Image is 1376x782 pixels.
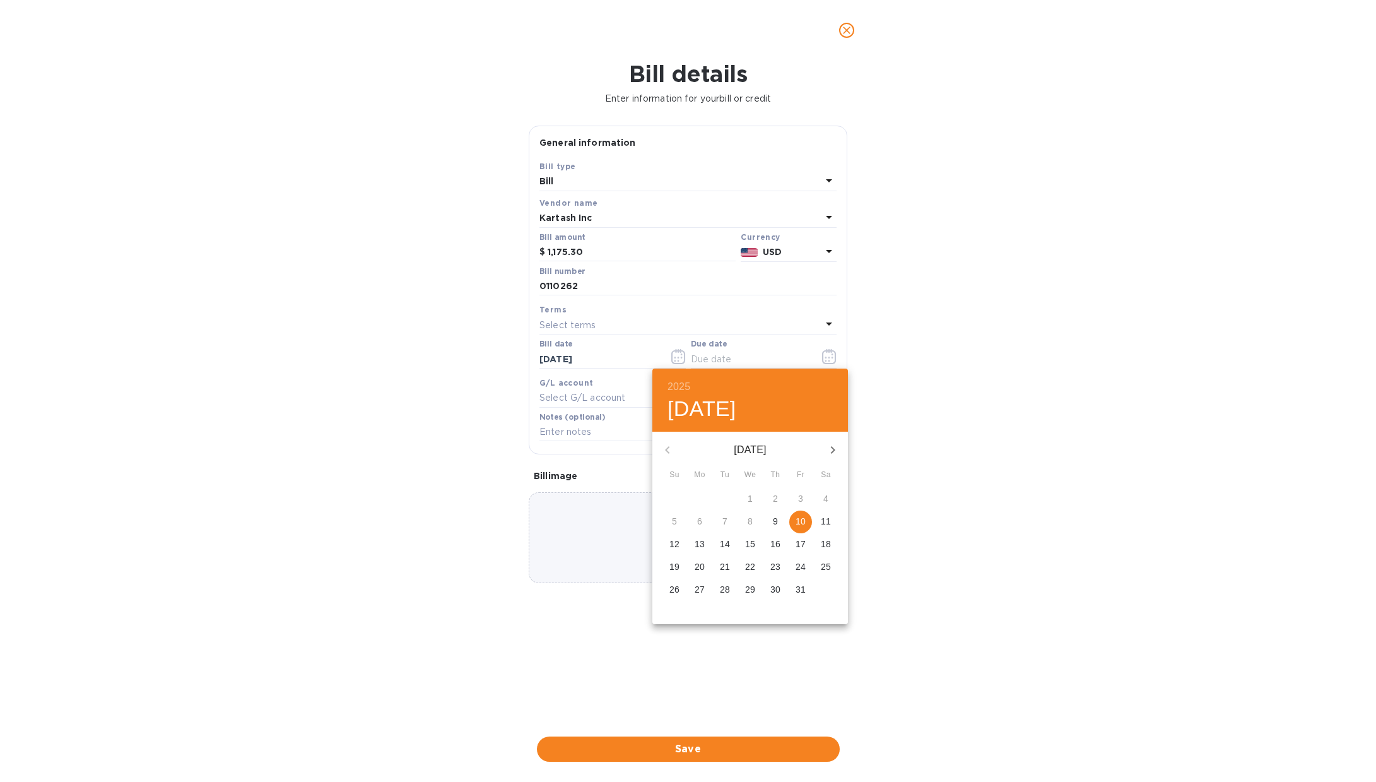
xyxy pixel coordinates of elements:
[770,538,780,550] p: 16
[663,533,686,556] button: 12
[663,579,686,601] button: 26
[669,538,679,550] p: 12
[789,533,812,556] button: 17
[789,556,812,579] button: 24
[720,538,730,550] p: 14
[789,511,812,533] button: 10
[821,538,831,550] p: 18
[796,560,806,573] p: 24
[764,511,787,533] button: 9
[821,560,831,573] p: 25
[764,533,787,556] button: 16
[669,583,679,596] p: 26
[669,560,679,573] p: 19
[814,469,837,482] span: Sa
[663,469,686,482] span: Su
[770,560,780,573] p: 23
[821,515,831,528] p: 11
[764,469,787,482] span: Th
[764,579,787,601] button: 30
[764,556,787,579] button: 23
[745,583,755,596] p: 29
[667,378,690,396] button: 2025
[789,469,812,482] span: Fr
[688,533,711,556] button: 13
[814,556,837,579] button: 25
[695,560,705,573] p: 20
[739,469,762,482] span: We
[695,583,705,596] p: 27
[745,538,755,550] p: 15
[688,579,711,601] button: 27
[714,556,736,579] button: 21
[720,583,730,596] p: 28
[745,560,755,573] p: 22
[814,511,837,533] button: 11
[773,515,778,528] p: 9
[695,538,705,550] p: 13
[688,469,711,482] span: Mo
[796,515,806,528] p: 10
[667,396,736,422] button: [DATE]
[770,583,780,596] p: 30
[739,556,762,579] button: 22
[796,538,806,550] p: 17
[683,442,818,458] p: [DATE]
[714,579,736,601] button: 28
[714,533,736,556] button: 14
[720,560,730,573] p: 21
[789,579,812,601] button: 31
[739,533,762,556] button: 15
[663,556,686,579] button: 19
[814,533,837,556] button: 18
[688,556,711,579] button: 20
[739,579,762,601] button: 29
[796,583,806,596] p: 31
[714,469,736,482] span: Tu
